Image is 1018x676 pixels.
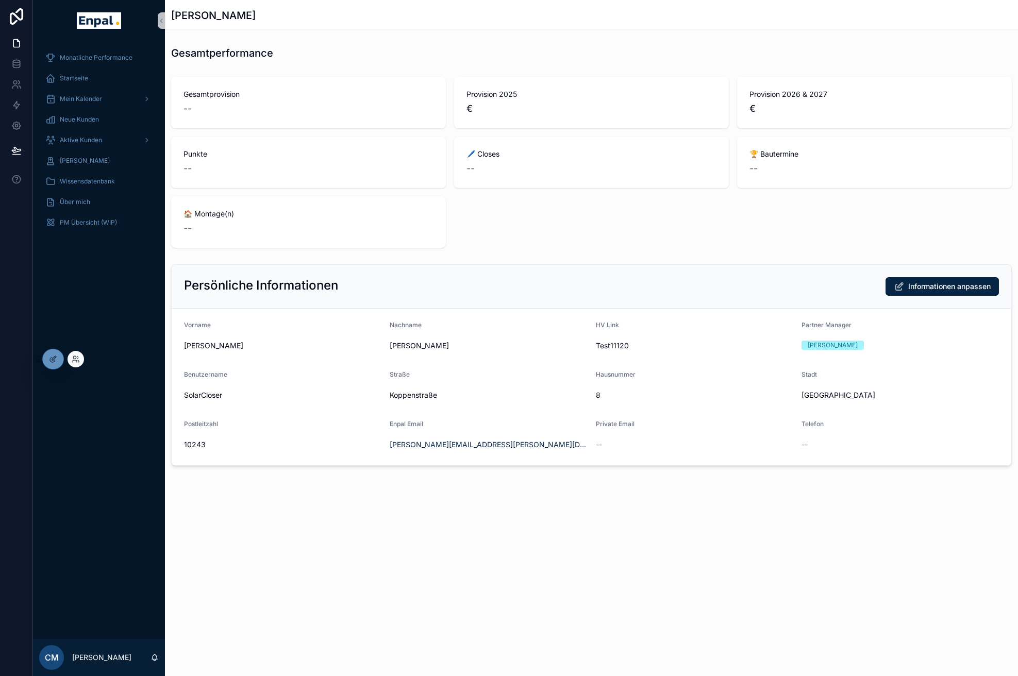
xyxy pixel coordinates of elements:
[184,277,338,294] h2: Persönliche Informationen
[39,193,159,211] a: Über mich
[749,149,999,159] span: 🏆 Bautermine
[39,48,159,67] a: Monatliche Performance
[596,370,636,378] span: Hausnummer
[808,341,858,350] div: [PERSON_NAME]
[749,89,999,99] span: Provision 2026 & 2027
[390,440,587,450] a: [PERSON_NAME][EMAIL_ADDRESS][PERSON_NAME][DOMAIN_NAME]
[60,136,102,144] span: Aktive Kunden
[33,41,165,245] div: scrollable content
[184,420,218,428] span: Postleitzahl
[390,341,587,351] span: [PERSON_NAME]
[183,161,192,176] span: --
[908,281,991,292] span: Informationen anpassen
[184,370,227,378] span: Benutzername
[390,420,423,428] span: Enpal Email
[39,131,159,149] a: Aktive Kunden
[596,440,602,450] span: --
[60,218,117,227] span: PM Übersicht (WIP)
[466,161,475,176] span: --
[749,161,758,176] span: --
[390,370,410,378] span: Straße
[183,89,433,99] span: Gesamtprovision
[802,440,808,450] span: --
[596,390,793,400] span: 8
[45,651,59,664] span: CM
[77,12,121,29] img: App logo
[39,213,159,232] a: PM Übersicht (WIP)
[466,89,716,99] span: Provision 2025
[183,149,433,159] span: Punkte
[60,157,110,165] span: [PERSON_NAME]
[802,321,852,329] span: Partner Manager
[39,172,159,191] a: Wissensdatenbank
[183,221,192,235] span: --
[39,151,159,170] a: [PERSON_NAME]
[60,54,132,62] span: Monatliche Performance
[390,390,587,400] span: Koppenstraße
[183,102,192,116] span: --
[39,90,159,108] a: Mein Kalender
[183,209,433,219] span: 🏠 Montage(n)
[184,390,381,400] span: SolarCloser
[60,115,99,124] span: Neue Kunden
[60,74,88,82] span: Startseite
[60,95,102,103] span: Mein Kalender
[802,370,817,378] span: Stadt
[466,149,716,159] span: 🖊️ Closes
[39,110,159,129] a: Neue Kunden
[39,69,159,88] a: Startseite
[184,321,211,329] span: Vorname
[184,341,381,351] span: [PERSON_NAME]
[171,46,273,60] h1: Gesamtperformance
[596,420,635,428] span: Private Email
[596,321,619,329] span: HV Link
[390,321,422,329] span: Nachname
[171,8,256,23] h1: [PERSON_NAME]
[802,420,824,428] span: Telefon
[886,277,999,296] button: Informationen anpassen
[72,652,131,663] p: [PERSON_NAME]
[596,341,793,351] span: Test11120
[184,440,381,450] span: 10243
[60,198,90,206] span: Über mich
[60,177,115,185] span: Wissensdatenbank
[749,102,999,116] span: €
[802,390,999,400] span: [GEOGRAPHIC_DATA]
[466,102,716,116] span: €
